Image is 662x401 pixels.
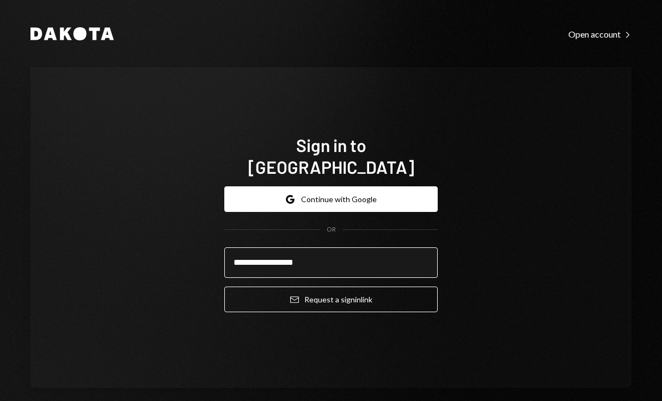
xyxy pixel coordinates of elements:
div: OR [327,225,336,234]
h1: Sign in to [GEOGRAPHIC_DATA] [224,134,438,178]
button: Request a signinlink [224,287,438,312]
a: Open account [568,28,632,40]
div: Open account [568,29,632,40]
button: Continue with Google [224,186,438,212]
